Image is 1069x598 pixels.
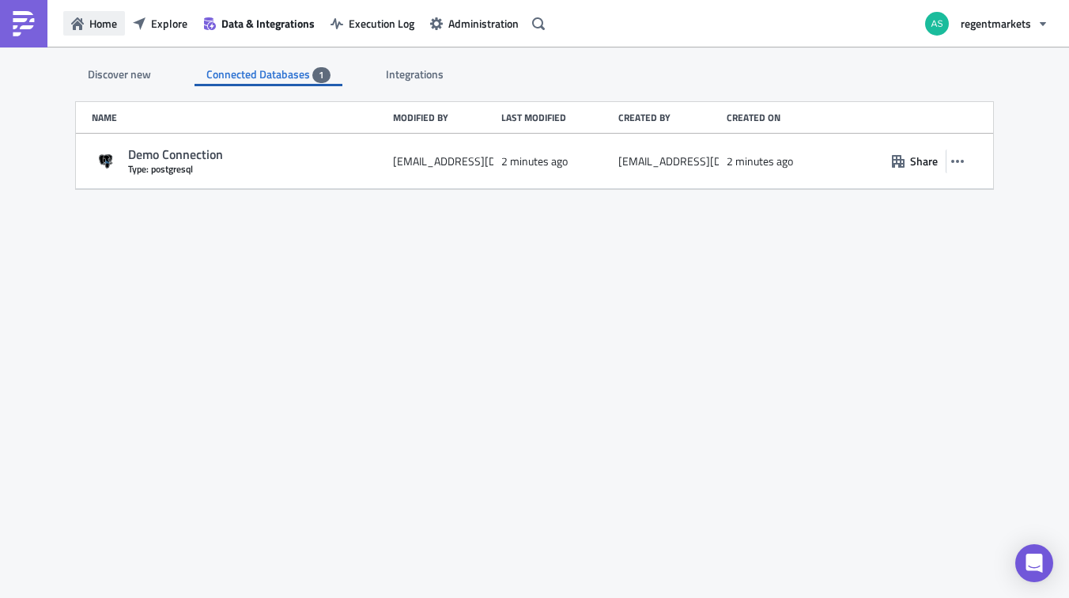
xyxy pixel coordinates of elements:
span: Connected Databases [206,66,312,82]
span: regentmarkets [961,15,1031,32]
div: Name [92,112,385,123]
button: Share [884,149,946,173]
button: Home [63,11,125,36]
button: Explore [125,11,195,36]
div: Last modified [501,112,610,123]
div: Type: postgresql [128,163,385,175]
div: Demo Connection [128,146,385,163]
time: 2025-09-22T13:12:42Z [501,154,568,168]
span: Data & Integrations [221,15,315,32]
button: Administration [422,11,527,36]
span: Share [910,153,938,169]
span: Execution Log [349,15,414,32]
img: Avatar [924,10,950,37]
div: [EMAIL_ADDRESS][DOMAIN_NAME] [618,154,794,168]
div: Open Intercom Messenger [1015,544,1053,582]
div: Discover new [76,62,163,86]
button: regentmarkets [916,6,1057,41]
button: Data & Integrations [195,11,323,36]
time: 2025-09-22T13:12:42Z [727,154,793,168]
span: Explore [151,15,187,32]
button: Execution Log [323,11,422,36]
span: Home [89,15,117,32]
div: Created by [618,112,719,123]
div: [EMAIL_ADDRESS][DOMAIN_NAME] [393,154,568,168]
div: Created on [727,112,836,123]
span: Integrations [386,66,446,82]
span: Administration [448,15,519,32]
span: 1 [319,69,324,81]
img: PushMetrics [11,11,36,36]
div: Modified by [393,112,493,123]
